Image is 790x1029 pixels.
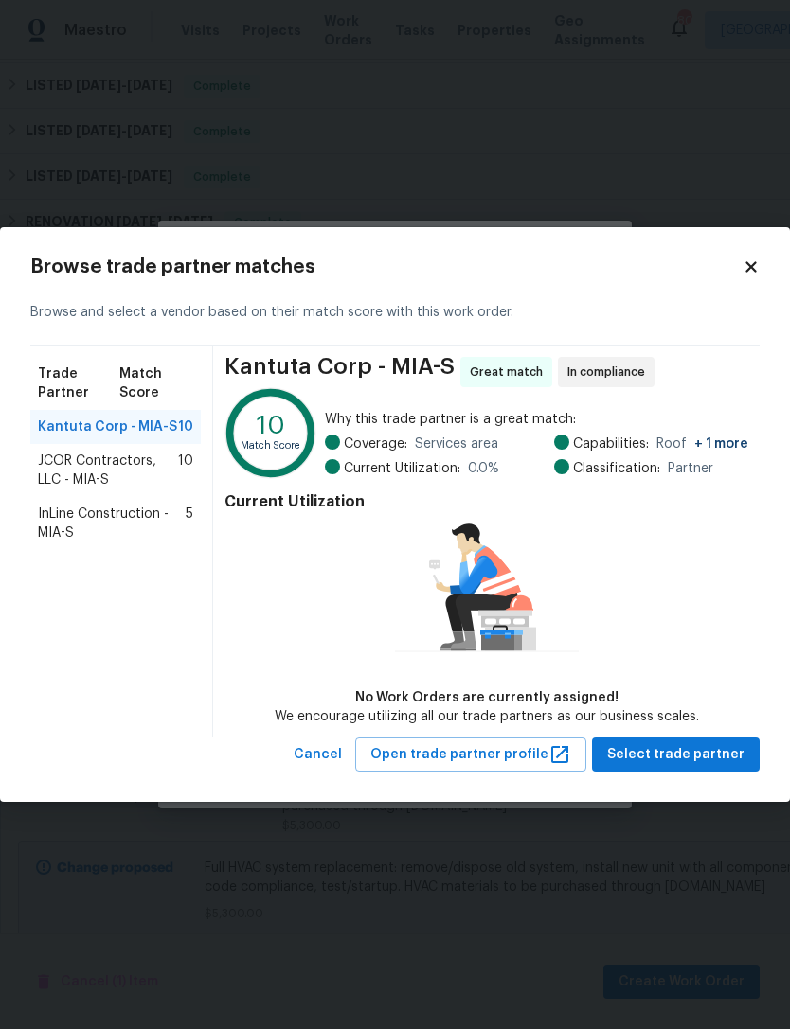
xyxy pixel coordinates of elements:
[468,459,499,478] span: 0.0 %
[119,364,193,402] span: Match Score
[257,412,285,437] text: 10
[573,435,649,453] span: Capabilities:
[38,452,178,489] span: JCOR Contractors, LLC - MIA-S
[344,459,460,478] span: Current Utilization:
[668,459,713,478] span: Partner
[656,435,748,453] span: Roof
[470,363,550,381] span: Great match
[224,357,455,387] span: Kantuta Corp - MIA-S
[415,435,498,453] span: Services area
[294,743,342,767] span: Cancel
[592,737,760,772] button: Select trade partner
[694,437,748,451] span: + 1 more
[567,363,653,381] span: In compliance
[178,417,193,436] span: 10
[30,280,760,346] div: Browse and select a vendor based on their match score with this work order.
[38,364,119,402] span: Trade Partner
[607,743,745,767] span: Select trade partner
[224,492,748,511] h4: Current Utilization
[38,505,186,542] span: InLine Construction - MIA-S
[30,257,743,276] h2: Browse trade partner matches
[344,435,407,453] span: Coverage:
[241,439,301,450] text: Match Score
[370,743,571,767] span: Open trade partner profile
[38,417,177,436] span: Kantuta Corp - MIA-S
[286,737,350,772] button: Cancel
[325,410,748,429] span: Why this trade partner is a great match:
[186,505,193,542] span: 5
[355,737,586,772] button: Open trade partner profile
[573,459,660,478] span: Classification:
[178,452,193,489] span: 10
[275,707,699,726] div: We encourage utilizing all our trade partners as our business scales.
[275,688,699,707] div: No Work Orders are currently assigned!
